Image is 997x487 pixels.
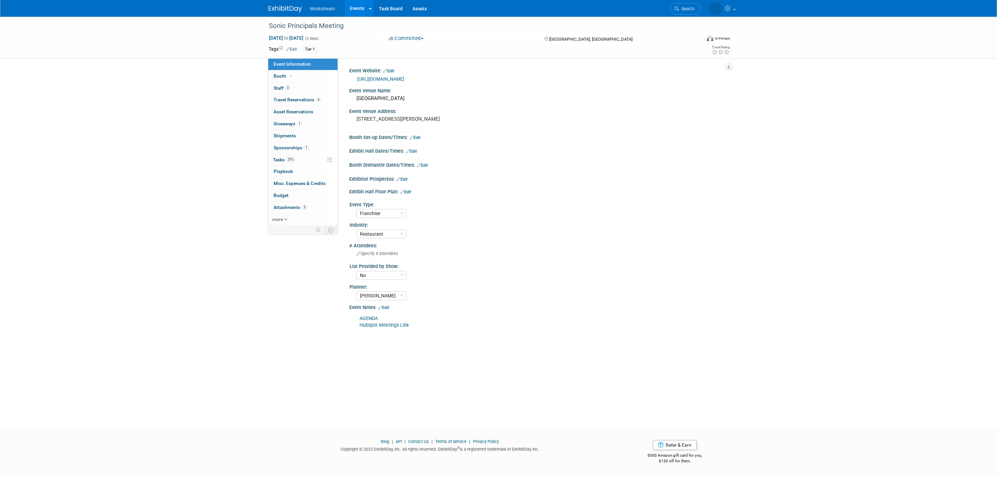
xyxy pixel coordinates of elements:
div: Planner: [350,282,725,290]
a: Edit [397,177,408,182]
div: Event Venue Name: [349,86,728,94]
span: Budget [274,193,289,198]
span: more [272,217,283,222]
span: Sponsorships [274,145,309,150]
a: Contact Us [408,439,429,444]
div: Event Venue Address: [349,106,728,115]
span: 1 [304,145,309,150]
div: Sonic Principals Meeting [267,20,691,32]
span: 4 [316,97,321,102]
span: Specify # attendees [357,251,398,256]
img: Keira Wiele [709,2,722,15]
span: Workstream [310,6,335,11]
sup: ® [457,446,460,450]
a: Giveaways1 [268,118,338,130]
a: Refer & Earn [653,440,697,450]
a: Attachments3 [268,202,338,213]
a: Edit [417,163,428,168]
div: Booth Set-up Dates/Times: [349,132,728,141]
pre: [STREET_ADDRESS][PERSON_NAME] [357,116,500,122]
td: Toggle Event Tabs [324,226,338,234]
span: Event Information [274,61,311,67]
span: | [430,439,434,444]
a: Staff3 [268,82,338,94]
img: Format-Inperson.png [707,36,713,41]
a: Sponsorships1 [268,142,338,154]
a: Terms of Service [435,439,467,444]
a: Edit [286,47,297,52]
a: Shipments [268,130,338,142]
span: | [403,439,407,444]
button: Committed [387,35,426,42]
span: Tasks [273,157,295,162]
div: $500 Amazon gift card for you, [621,448,729,464]
div: [GEOGRAPHIC_DATA] [354,93,723,104]
a: Search [670,3,701,15]
span: [GEOGRAPHIC_DATA], [GEOGRAPHIC_DATA] [549,37,632,42]
span: Staff [274,85,290,91]
a: Event Information [268,58,338,70]
div: Copyright © 2025 ExhibitDay, Inc. All rights reserved. ExhibitDay is a registered trademark of Ex... [269,445,611,452]
i: Booth reservation complete [289,74,293,78]
span: Giveaways [274,121,302,126]
a: Playbook [268,166,338,177]
div: Exhibit Hall Dates/Times: [349,146,728,155]
div: Event Website: [349,66,728,74]
a: Edit [400,190,411,194]
span: 31% [286,157,295,162]
div: Booth Dismantle Dates/Times: [349,160,728,169]
span: [DATE] [DATE] [269,35,304,41]
div: $150 off for them. [621,458,729,464]
span: Travel Reservations [274,97,321,102]
img: ExhibitDay [269,6,302,12]
span: Misc. Expenses & Credits [274,181,326,186]
span: Asset Reservations [274,109,313,114]
div: # Attendees: [349,241,728,249]
a: Asset Reservations [268,106,338,118]
div: Exhibit Hall Floor Plan: [349,187,728,195]
a: Edit [410,135,421,140]
span: to [283,35,289,41]
a: Edit [406,149,417,154]
a: Misc. Expenses & Credits [268,178,338,189]
a: Edit [383,69,394,73]
a: Hubspot Meetings Link [360,322,409,328]
a: Budget [268,190,338,201]
a: Tasks31% [268,154,338,166]
a: [URL][DOMAIN_NAME] [357,76,404,82]
span: (2 days) [305,36,319,41]
a: Booth [268,70,338,82]
td: Personalize Event Tab Strip [313,226,324,234]
span: Shipments [274,133,296,138]
span: 3 [302,205,307,210]
div: In-Person [714,36,730,41]
span: Playbook [274,169,293,174]
a: Blog [381,439,389,444]
span: | [390,439,395,444]
td: Tags [269,46,297,53]
div: Tier 1 [303,46,317,53]
div: Event Type: [350,200,725,208]
span: 1 [297,121,302,126]
span: | [468,439,472,444]
div: Event Format [661,35,730,45]
div: Event Rating [712,46,730,49]
div: Event Notes: [349,302,728,311]
a: AGENDA [360,316,378,321]
div: List Provided by Show: [350,261,725,270]
span: Booth [274,73,294,79]
div: Industry: [350,220,725,228]
a: more [268,214,338,225]
a: Edit [378,305,389,310]
a: API [396,439,402,444]
div: Exhibitor Prospectus: [349,174,728,183]
a: Travel Reservations4 [268,94,338,106]
span: 3 [285,85,290,90]
a: Privacy Policy [473,439,499,444]
span: Attachments [274,205,307,210]
span: Search [679,6,694,11]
